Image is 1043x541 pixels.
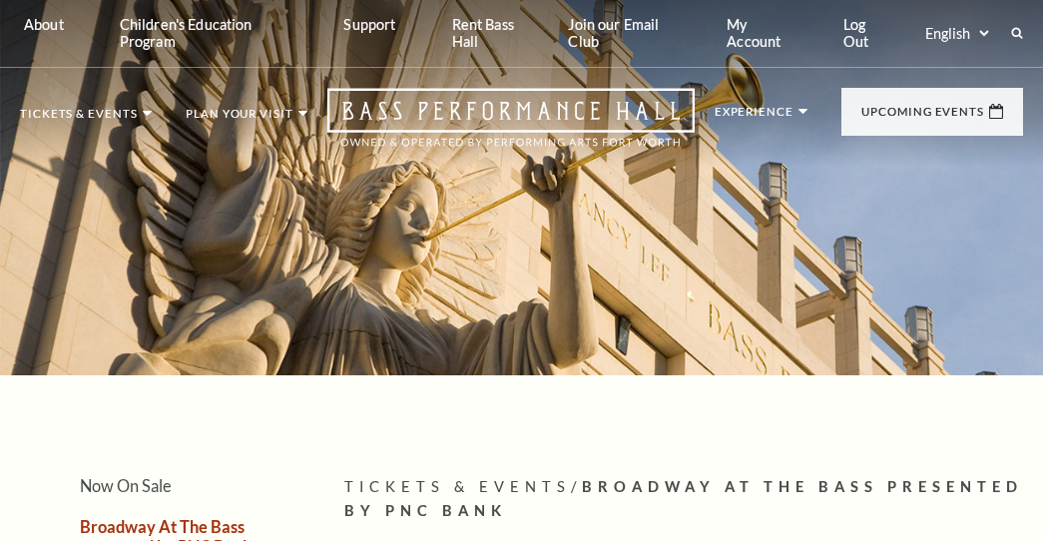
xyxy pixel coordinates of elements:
[861,106,984,128] p: Upcoming Events
[452,16,533,51] p: Rent Bass Hall
[344,478,1023,520] span: Broadway At The Bass presented by PNC Bank
[120,16,288,51] p: Children's Education Program
[344,475,1023,525] p: /
[20,108,138,130] p: Tickets & Events
[343,16,395,33] p: Support
[24,16,64,33] p: About
[80,476,172,495] a: Now On Sale
[186,108,293,130] p: Plan Your Visit
[344,478,571,495] span: Tickets & Events
[921,24,992,43] select: Select:
[715,106,793,128] p: Experience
